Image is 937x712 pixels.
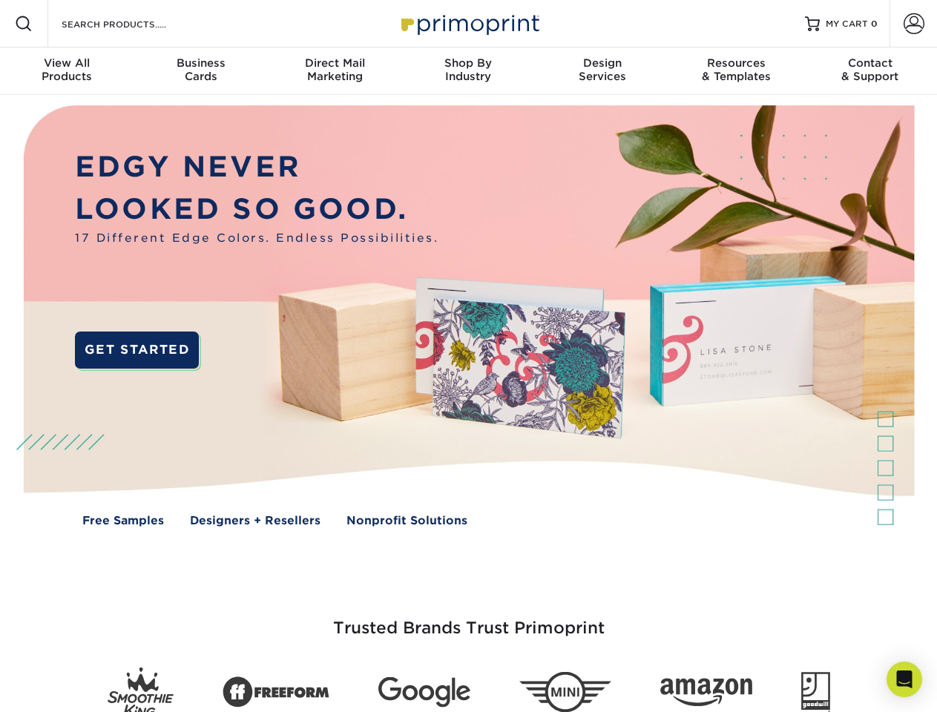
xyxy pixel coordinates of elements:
iframe: Google Customer Reviews [4,667,126,707]
input: SEARCH PRODUCTS..... [60,15,205,33]
a: GET STARTED [75,332,199,369]
img: Goodwill [801,672,830,712]
span: Contact [803,56,937,70]
span: 0 [871,19,878,29]
div: Marketing [268,56,401,83]
a: Designers + Resellers [190,512,320,530]
span: Design [536,56,669,70]
div: & Support [803,56,937,83]
a: Free Samples [82,512,164,530]
a: Nonprofit Solutions [346,512,467,530]
div: & Templates [669,56,803,83]
span: Business [134,56,267,70]
span: Shop By [401,56,535,70]
a: Direct MailMarketing [268,47,401,95]
a: Resources& Templates [669,47,803,95]
div: Industry [401,56,535,83]
p: LOOKED SO GOOD. [75,188,438,231]
img: Google [378,677,470,708]
div: Cards [134,56,267,83]
img: Primoprint [395,7,543,39]
a: BusinessCards [134,47,267,95]
p: EDGY NEVER [75,146,438,188]
a: Shop ByIndustry [401,47,535,95]
span: Resources [669,56,803,70]
span: 17 Different Edge Colors. Endless Possibilities. [75,230,438,247]
span: Direct Mail [268,56,401,70]
a: Contact& Support [803,47,937,95]
a: DesignServices [536,47,669,95]
div: Open Intercom Messenger [887,662,922,697]
div: Services [536,56,669,83]
h3: Trusted Brands Trust Primoprint [35,583,903,656]
span: MY CART [826,18,868,30]
img: Amazon [660,679,752,707]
